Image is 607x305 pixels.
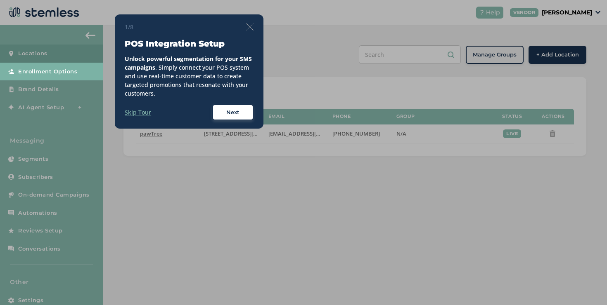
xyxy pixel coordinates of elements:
strong: Unlock powerful segmentation for your SMS campaigns [125,55,252,71]
div: . Simply connect your POS system and use real-time customer data to create targeted promotions th... [125,54,254,98]
span: Next [226,108,239,117]
iframe: Chat Widget [566,265,607,305]
span: Enrollment Options [18,68,77,76]
button: Next [212,104,254,121]
label: Skip Tour [125,108,151,117]
img: icon-close-thin-accent-606ae9a3.svg [246,23,254,30]
span: 1/8 [125,23,133,31]
h3: POS Integration Setup [125,38,254,49]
